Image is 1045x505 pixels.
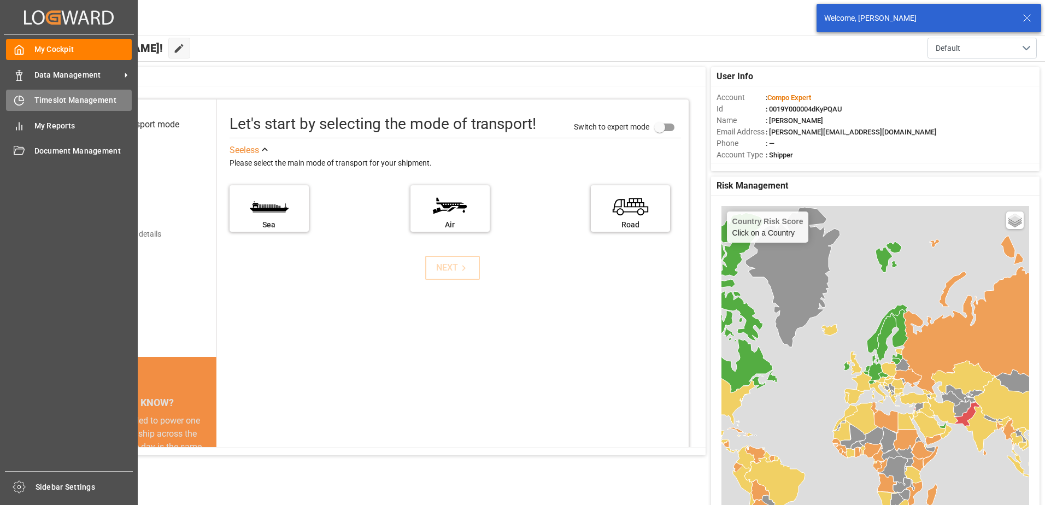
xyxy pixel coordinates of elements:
[6,140,132,162] a: Document Management
[6,39,132,60] a: My Cockpit
[717,103,766,115] span: Id
[1006,212,1024,229] a: Layers
[766,151,793,159] span: : Shipper
[34,145,132,157] span: Document Management
[34,44,132,55] span: My Cockpit
[766,128,937,136] span: : [PERSON_NAME][EMAIL_ADDRESS][DOMAIN_NAME]
[436,261,469,274] div: NEXT
[235,219,303,231] div: Sea
[936,43,960,54] span: Default
[717,149,766,161] span: Account Type
[766,105,842,113] span: : 0019Y000004dKyPQAU
[416,219,484,231] div: Air
[34,120,132,132] span: My Reports
[34,69,121,81] span: Data Management
[732,217,803,237] div: Click on a Country
[34,95,132,106] span: Timeslot Management
[717,115,766,126] span: Name
[766,116,823,125] span: : [PERSON_NAME]
[717,138,766,149] span: Phone
[596,219,665,231] div: Road
[574,122,649,131] span: Switch to expert mode
[732,217,803,226] h4: Country Risk Score
[36,481,133,493] span: Sidebar Settings
[717,92,766,103] span: Account
[6,115,132,136] a: My Reports
[230,144,259,157] div: See less
[93,228,161,240] div: Add shipping details
[766,139,774,148] span: : —
[230,157,681,170] div: Please select the main mode of transport for your shipment.
[766,93,811,102] span: :
[824,13,1012,24] div: Welcome, [PERSON_NAME]
[717,126,766,138] span: Email Address
[6,90,132,111] a: Timeslot Management
[717,70,753,83] span: User Info
[425,256,480,280] button: NEXT
[230,113,536,136] div: Let's start by selecting the mode of transport!
[45,38,163,58] span: Hello [PERSON_NAME]!
[927,38,1037,58] button: open menu
[717,179,788,192] span: Risk Management
[767,93,811,102] span: Compo Expert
